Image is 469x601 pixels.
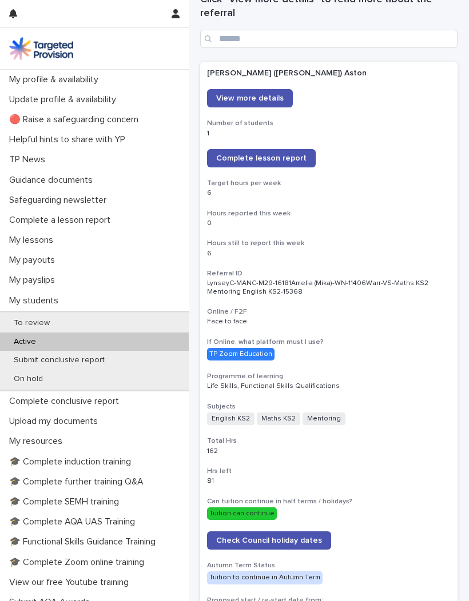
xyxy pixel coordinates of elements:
[5,94,125,105] p: Update profile & availability
[207,130,451,138] p: 1
[257,412,300,425] span: Maths KS2
[5,318,59,328] p: To review
[207,348,275,360] div: TP Zoom Education
[5,74,108,85] p: My profile & availability
[5,456,140,467] p: 🎓 Complete induction training
[5,255,64,266] p: My payouts
[5,134,134,145] p: Helpful hints to share with YP
[207,307,451,316] h3: Online / F2F
[216,536,322,544] span: Check Council holiday dates
[5,215,120,226] p: Complete a lesson report
[207,477,451,485] p: 81
[5,175,102,186] p: Guidance documents
[207,239,451,248] h3: Hours still to report this week
[207,531,331,550] a: Check Council holiday dates
[5,154,54,165] p: TP News
[5,496,128,507] p: 🎓 Complete SEMH training
[5,374,52,384] p: On hold
[207,372,451,381] h3: Programme of learning
[5,114,148,125] p: 🔴 Raise a safeguarding concern
[5,416,107,427] p: Upload my documents
[5,536,165,547] p: 🎓 Functional Skills Guidance Training
[5,355,114,365] p: Submit conclusive report
[5,195,116,206] p: Safeguarding newsletter
[5,235,62,246] p: My lessons
[5,337,45,347] p: Active
[207,179,451,188] h3: Target hours per week
[5,476,153,487] p: 🎓 Complete further training Q&A
[207,119,451,128] h3: Number of students
[200,30,458,48] input: Search
[9,37,73,60] img: M5nRWzHhSzIhMunXDL62
[5,516,144,527] p: 🎓 Complete AQA UAS Training
[207,209,451,218] h3: Hours reported this week
[207,412,255,425] span: English KS2
[5,436,71,447] p: My resources
[5,295,67,306] p: My students
[5,396,128,407] p: Complete conclusive report
[207,219,451,227] p: 0
[207,189,451,197] p: 6
[207,69,451,78] p: [PERSON_NAME] ([PERSON_NAME]) Aston
[207,561,451,570] h3: Autumn Term Status
[207,250,451,258] p: 6
[207,279,451,296] p: LynseyC-MANC-M29-16181Amelia (Mika)-WN-11406Warr-VS-Maths KS2 Mentoring English KS2-15368
[5,577,138,588] p: View our free Youtube training
[207,497,451,506] h3: Can tuition continue in half terms / holidays?
[207,269,451,278] h3: Referral ID
[5,557,153,568] p: 🎓 Complete Zoom online training
[216,94,284,102] span: View more details
[207,507,277,520] div: Tuition can continue
[207,318,451,326] p: Face to face
[207,436,451,446] h3: Total Hrs
[207,571,323,584] div: Tuition to continue in Autumn Term
[5,275,64,286] p: My payslips
[303,412,345,425] span: Mentoring
[207,467,451,476] h3: Hrs left
[216,154,307,162] span: Complete lesson report
[207,382,451,390] p: Life Skills, Functional Skills Qualifications
[207,402,451,411] h3: Subjects
[207,338,451,347] h3: If Online, what platform must I use?
[207,149,316,167] a: Complete lesson report
[207,447,451,455] p: 162
[207,89,293,107] a: View more details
